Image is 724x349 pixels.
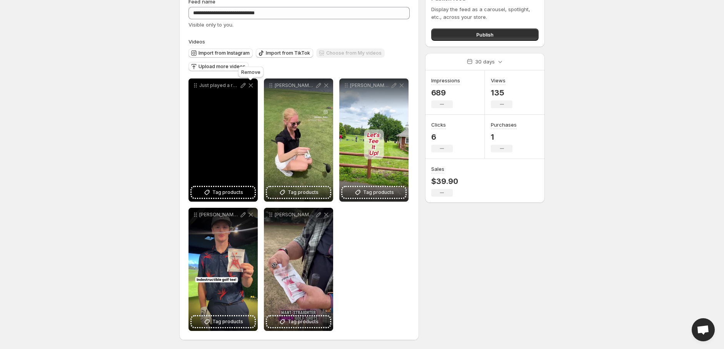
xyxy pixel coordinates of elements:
span: Publish [476,31,494,38]
button: Tag products [192,187,255,198]
div: Just played a round on the GOLFZON Tour2 at my local Golfzon facility and it was awesome The simu... [189,78,258,202]
button: Upload more videos [189,62,249,71]
p: 6 [431,132,453,142]
h3: Purchases [491,121,517,129]
p: [PERSON_NAME] (@caleb_clark_golf) [199,212,239,218]
span: Tag products [212,318,243,326]
span: Tag products [288,318,319,326]
span: Upload more videos [199,63,245,70]
button: Publish [431,28,539,41]
span: Import from Instagram [199,50,250,56]
p: 30 days [475,58,495,65]
p: $39.90 [431,177,458,186]
h3: Sales [431,165,444,173]
p: Display the feed as a carousel, spotlight, etc., across your store. [431,5,539,21]
span: Visible only to you. [189,22,234,28]
p: Just played a round on the GOLFZON Tour2 at my local Golfzon facility and it was awesome The simu... [199,82,239,89]
div: [PERSON_NAME] (@sweatforsmiles)Tag products [339,78,409,202]
h3: Views [491,77,505,84]
button: Tag products [267,316,330,327]
p: 689 [431,88,460,97]
span: Videos [189,38,205,45]
button: Tag products [192,316,255,327]
button: Import from TikTok [256,48,313,58]
div: [PERSON_NAME] (@dharanayogic)Tag products [264,208,333,331]
button: Import from Instagram [189,48,253,58]
div: [PERSON_NAME] (@mandaa_panda)Tag products [264,78,333,202]
span: Tag products [212,189,243,196]
a: Open chat [692,318,715,341]
span: Tag products [288,189,319,196]
p: 135 [491,88,512,97]
p: 1 [491,132,517,142]
p: [PERSON_NAME] (@mandaa_panda) [275,82,315,89]
span: Tag products [363,189,394,196]
button: Tag products [342,187,405,198]
button: Tag products [267,187,330,198]
p: [PERSON_NAME] (@dharanayogic) [275,212,315,218]
h3: Clicks [431,121,446,129]
div: [PERSON_NAME] (@caleb_clark_golf)Tag products [189,208,258,331]
h3: Impressions [431,77,460,84]
p: [PERSON_NAME] (@sweatforsmiles) [350,82,390,89]
span: Import from TikTok [266,50,310,56]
